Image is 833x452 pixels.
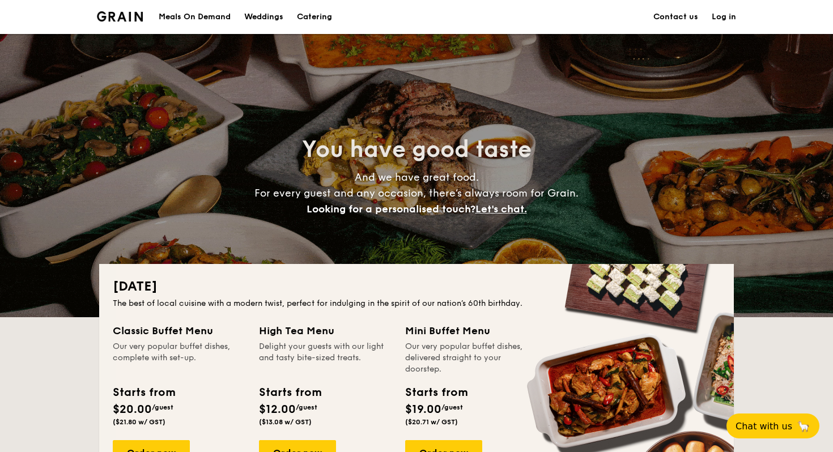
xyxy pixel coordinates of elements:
[296,403,317,411] span: /guest
[405,403,441,416] span: $19.00
[405,341,538,375] div: Our very popular buffet dishes, delivered straight to your doorstep.
[475,203,527,215] span: Let's chat.
[259,403,296,416] span: $12.00
[259,323,392,339] div: High Tea Menu
[254,171,579,215] span: And we have great food. For every guest and any occasion, there’s always room for Grain.
[113,298,720,309] div: The best of local cuisine with a modern twist, perfect for indulging in the spirit of our nation’...
[113,384,175,401] div: Starts from
[405,323,538,339] div: Mini Buffet Menu
[113,341,245,375] div: Our very popular buffet dishes, complete with set-up.
[259,384,321,401] div: Starts from
[736,421,792,432] span: Chat with us
[441,403,463,411] span: /guest
[97,11,143,22] img: Grain
[307,203,475,215] span: Looking for a personalised touch?
[113,403,152,416] span: $20.00
[113,418,165,426] span: ($21.80 w/ GST)
[405,384,467,401] div: Starts from
[152,403,173,411] span: /guest
[726,413,819,438] button: Chat with us🦙
[97,11,143,22] a: Logotype
[259,341,392,375] div: Delight your guests with our light and tasty bite-sized treats.
[302,136,532,163] span: You have good taste
[259,418,312,426] span: ($13.08 w/ GST)
[113,323,245,339] div: Classic Buffet Menu
[113,278,720,296] h2: [DATE]
[405,418,458,426] span: ($20.71 w/ GST)
[797,420,810,433] span: 🦙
